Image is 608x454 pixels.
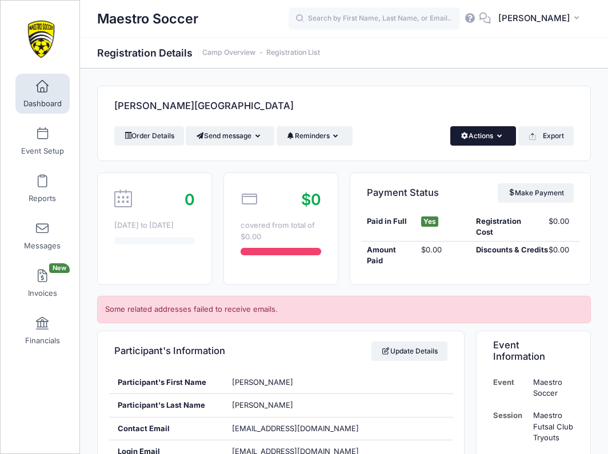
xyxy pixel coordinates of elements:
[416,244,470,267] div: $0.00
[232,377,293,387] span: [PERSON_NAME]
[470,244,543,267] div: Discounts & Credits
[232,400,293,409] span: [PERSON_NAME]
[361,244,415,267] div: Amount Paid
[97,6,198,32] h1: Maestro Soccer
[185,190,195,208] span: 0
[493,404,528,449] td: Session
[266,49,320,57] a: Registration List
[543,244,579,267] div: $0.00
[97,47,320,59] h1: Registration Details
[289,7,460,30] input: Search by First Name, Last Name, or Email...
[361,216,415,238] div: Paid in Full
[109,371,224,394] div: Participant's First Name
[421,216,438,227] span: Yes
[109,394,224,417] div: Participant's Last Name
[114,220,195,231] div: [DATE] to [DATE]
[25,336,60,345] span: Financials
[186,126,274,146] button: Send message
[367,176,439,209] h4: Payment Status
[24,241,61,251] span: Messages
[114,90,294,123] h4: [PERSON_NAME][GEOGRAPHIC_DATA]
[15,311,70,351] a: Financials
[543,216,579,238] div: $0.00
[114,126,184,146] a: Order Details
[202,49,255,57] a: Camp Overview
[518,126,574,146] button: Export
[493,335,570,367] h4: Event Information
[15,263,70,303] a: InvoicesNew
[470,216,543,238] div: Registration Cost
[491,6,591,32] button: [PERSON_NAME]
[15,74,70,114] a: Dashboard
[498,183,574,203] a: Make Payment
[15,216,70,256] a: Messages
[241,220,321,242] div: covered from total of $0.00
[528,371,574,405] td: Maestro Soccer
[15,121,70,161] a: Event Setup
[232,424,359,433] span: [EMAIL_ADDRESS][DOMAIN_NAME]
[1,12,81,66] a: Maestro Soccer
[49,263,70,273] span: New
[15,168,70,208] a: Reports
[29,194,56,203] span: Reports
[301,190,321,208] span: $0
[28,288,57,298] span: Invoices
[97,296,591,323] div: Some related addresses failed to receive emails.
[277,126,353,146] button: Reminders
[109,417,224,440] div: Contact Email
[493,371,528,405] td: Event
[19,18,62,61] img: Maestro Soccer
[23,99,62,109] span: Dashboard
[450,126,516,146] button: Actions
[21,146,64,156] span: Event Setup
[371,341,447,361] a: Update Details
[498,12,570,25] span: [PERSON_NAME]
[528,404,574,449] td: Maestro Futsal Club Tryouts
[114,335,225,367] h4: Participant's Information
